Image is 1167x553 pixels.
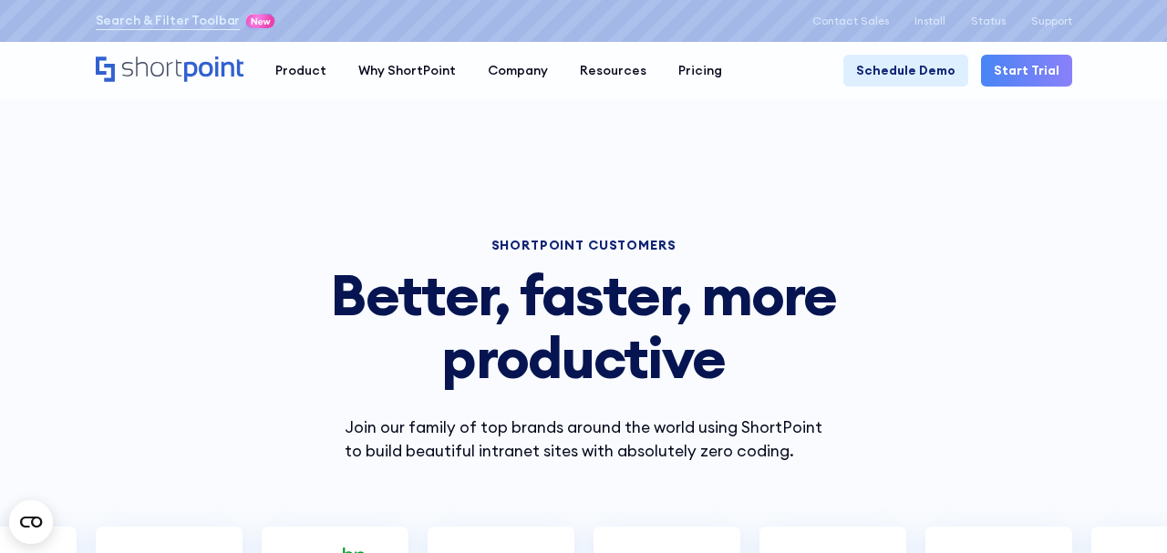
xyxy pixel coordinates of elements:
a: Why ShortPoint [343,55,472,87]
div: Product [275,61,326,80]
a: Start Trial [981,55,1072,87]
iframe: Chat Widget [1076,466,1167,553]
a: Home [96,56,244,84]
a: Install [914,15,945,27]
div: Resources [580,61,646,80]
p: Join our family of top brands around the world using ShortPoint to build beautiful intranet sites... [345,415,823,464]
a: Pricing [663,55,738,87]
a: Resources [564,55,663,87]
a: Product [260,55,343,87]
button: Open CMP widget [9,500,53,544]
a: Status [971,15,1006,27]
a: Company [472,55,564,87]
div: Pricing [678,61,722,80]
h1: SHORTPOINT CUSTOMERS [305,240,863,251]
div: Why ShortPoint [358,61,456,80]
a: Search & Filter Toolbar [96,11,241,30]
a: Schedule Demo [843,55,968,87]
a: Contact Sales [812,15,889,27]
h2: Better, faster, more productive [305,263,863,390]
div: Company [488,61,548,80]
a: Support [1031,15,1072,27]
